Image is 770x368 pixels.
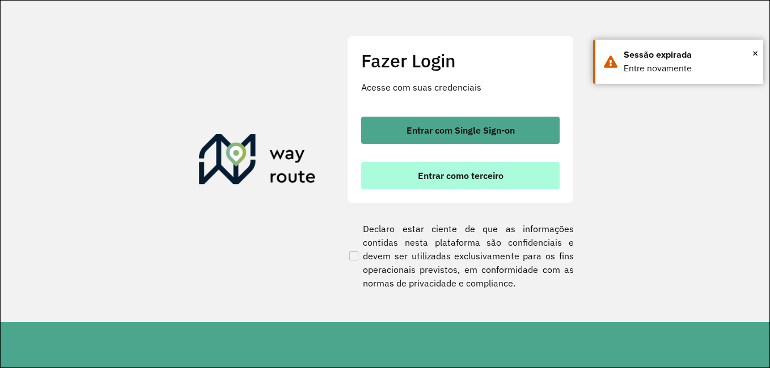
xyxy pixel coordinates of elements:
[752,45,758,62] button: Close
[361,162,560,189] button: button
[361,117,560,144] button: button
[418,171,504,180] span: Entrar como terceiro
[624,62,755,75] div: Entre novamente
[199,134,316,189] img: Roteirizador AmbevTech
[361,80,560,94] p: Acesse com suas credenciais
[407,126,515,135] span: Entrar com Single Sign-on
[752,45,758,62] span: ×
[624,48,755,62] div: Sessão expirada
[347,222,574,290] label: Declaro estar ciente de que as informações contidas nesta plataforma são confidenciais e devem se...
[361,50,560,71] h2: Fazer Login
